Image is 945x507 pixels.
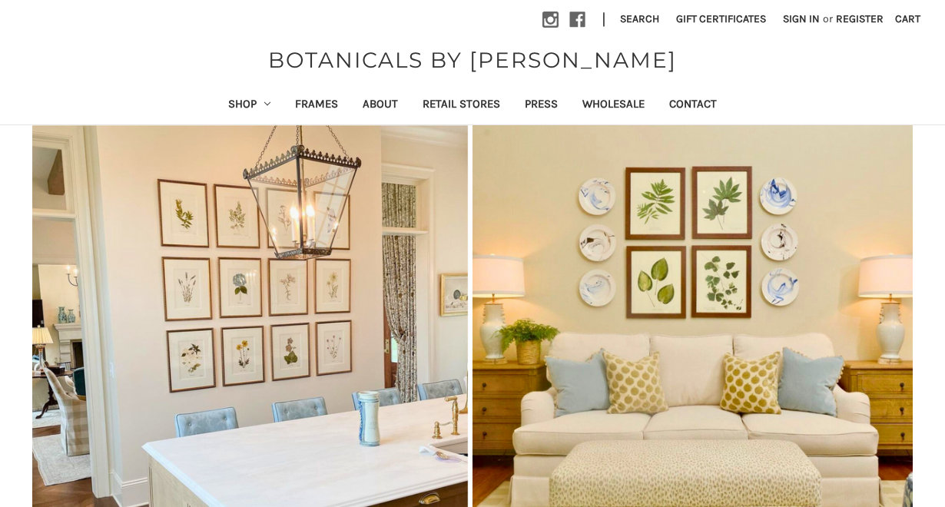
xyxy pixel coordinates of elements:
[657,87,729,124] a: Contact
[821,11,834,27] span: or
[570,87,657,124] a: Wholesale
[512,87,570,124] a: Press
[283,87,350,124] a: Frames
[410,87,512,124] a: Retail Stores
[260,44,685,76] a: BOTANICALS BY [PERSON_NAME]
[216,87,283,124] a: Shop
[350,87,410,124] a: About
[596,8,612,32] li: |
[895,12,920,25] span: Cart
